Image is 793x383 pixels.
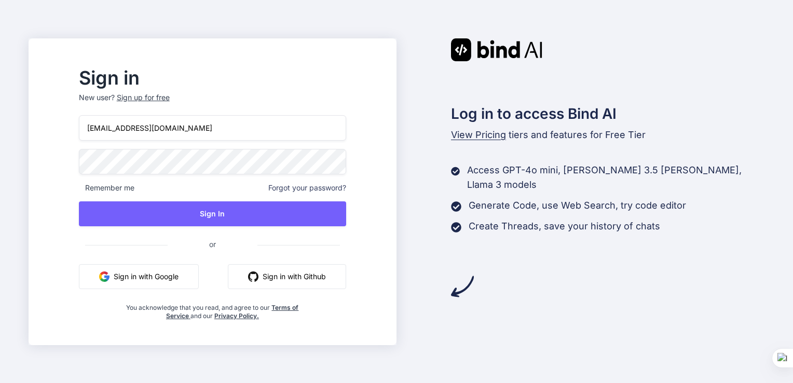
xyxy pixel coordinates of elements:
p: Create Threads, save your history of chats [469,219,660,234]
input: Login or Email [79,115,346,141]
img: google [99,271,110,282]
h2: Sign in [79,70,346,86]
img: github [248,271,258,282]
button: Sign in with Github [228,264,346,289]
a: Privacy Policy. [214,312,259,320]
span: Forgot your password? [268,183,346,193]
h2: Log in to access Bind AI [451,103,764,125]
p: tiers and features for Free Tier [451,128,764,142]
button: Sign in with Google [79,264,199,289]
span: Remember me [79,183,134,193]
p: Generate Code, use Web Search, try code editor [469,198,686,213]
a: Terms of Service [166,304,299,320]
div: You acknowledge that you read, and agree to our and our [124,297,302,320]
div: Sign up for free [117,92,170,103]
span: View Pricing [451,129,506,140]
span: or [168,231,257,257]
p: Access GPT-4o mini, [PERSON_NAME] 3.5 [PERSON_NAME], Llama 3 models [467,163,764,192]
p: New user? [79,92,346,115]
img: arrow [451,275,474,298]
button: Sign In [79,201,346,226]
img: Bind AI logo [451,38,542,61]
